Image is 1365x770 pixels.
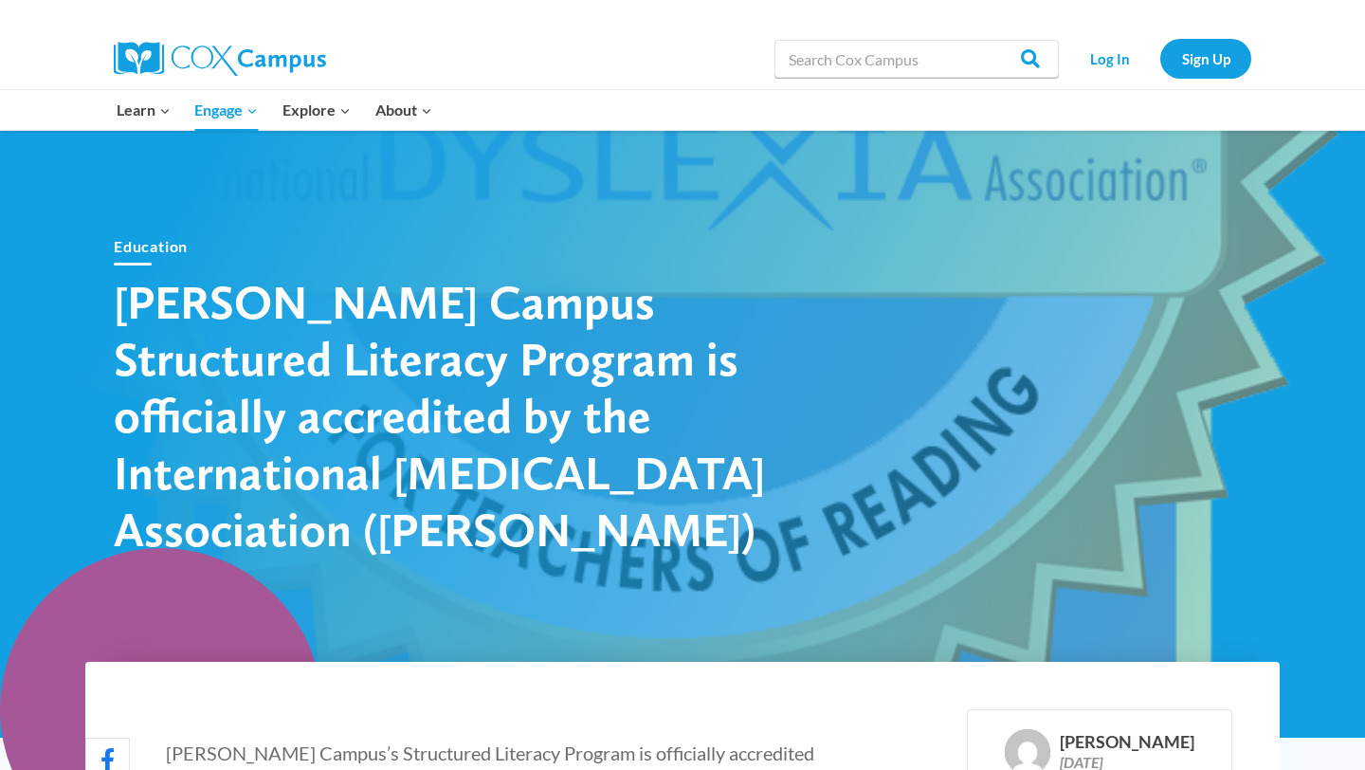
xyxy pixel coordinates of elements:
a: Sign Up [1160,39,1251,78]
span: Engage [194,98,258,122]
nav: Secondary Navigation [1068,39,1251,78]
span: Learn [117,98,171,122]
img: Cox Campus [114,42,326,76]
nav: Primary Navigation [104,90,444,130]
span: Explore [282,98,351,122]
input: Search Cox Campus [774,40,1059,78]
a: Education [114,237,188,255]
span: About [375,98,432,122]
div: [PERSON_NAME] [1060,732,1194,753]
a: Log In [1068,39,1151,78]
h1: [PERSON_NAME] Campus Structured Literacy Program is officially accredited by the International [M... [114,273,777,558]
